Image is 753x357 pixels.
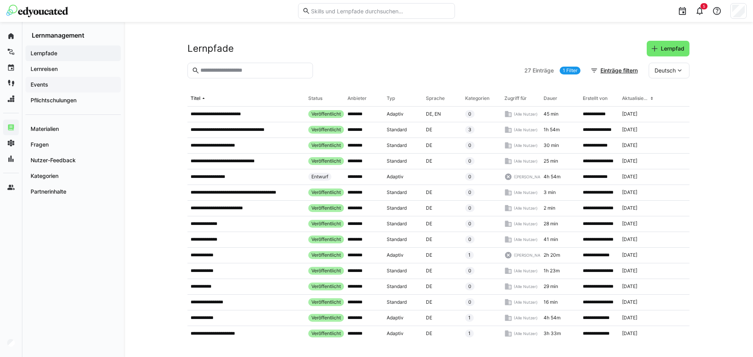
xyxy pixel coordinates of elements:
[586,63,643,78] button: Einträge filtern
[622,174,637,180] span: [DATE]
[655,67,676,74] span: Deutsch
[622,283,637,290] span: [DATE]
[514,252,549,258] span: ([PERSON_NAME])
[622,268,637,274] span: [DATE]
[599,67,639,74] span: Einträge filtern
[387,236,407,243] span: Standard
[311,221,341,227] span: Veröffentlicht
[544,142,559,149] span: 30 min
[311,252,341,258] span: Veröffentlicht
[468,236,471,243] span: 0
[544,174,560,180] span: 4h 54m
[387,330,404,337] span: Adaptiv
[311,189,341,196] span: Veröffentlicht
[191,95,200,101] div: Titel
[468,127,471,133] span: 3
[465,95,489,101] div: Kategorien
[311,330,341,337] span: Veröffentlicht
[544,221,558,227] span: 28 min
[387,283,407,290] span: Standard
[514,205,538,211] span: (Alle Nutzer)
[387,158,407,164] span: Standard
[387,299,407,305] span: Standard
[544,189,556,196] span: 3 min
[524,67,531,74] span: 27
[544,95,557,101] div: Dauer
[311,127,341,133] span: Veröffentlicht
[622,111,637,117] span: [DATE]
[622,205,637,211] span: [DATE]
[311,268,341,274] span: Veröffentlicht
[426,158,432,164] span: DE
[426,111,441,117] span: DE, EN
[387,205,407,211] span: Standard
[426,205,432,211] span: DE
[622,330,637,337] span: [DATE]
[514,190,538,195] span: (Alle Nutzer)
[426,330,432,337] span: DE
[544,205,555,211] span: 2 min
[387,189,407,196] span: Standard
[387,221,407,227] span: Standard
[514,268,538,274] span: (Alle Nutzer)
[514,299,538,305] span: (Alle Nutzer)
[468,283,471,290] span: 0
[544,330,561,337] span: 3h 33m
[426,315,432,321] span: DE
[533,67,554,74] span: Einträge
[468,268,471,274] span: 0
[622,142,637,149] span: [DATE]
[514,143,538,148] span: (Alle Nutzer)
[622,158,637,164] span: [DATE]
[622,95,649,101] div: Aktualisiert am
[544,158,558,164] span: 25 min
[311,142,341,149] span: Veröffentlicht
[387,142,407,149] span: Standard
[514,237,538,242] span: (Alle Nutzer)
[514,315,538,321] span: (Alle Nutzer)
[311,111,341,117] span: Veröffentlicht
[622,189,637,196] span: [DATE]
[426,299,432,305] span: DE
[426,268,432,274] span: DE
[187,43,234,54] h2: Lernpfade
[311,236,341,243] span: Veröffentlicht
[311,174,328,180] span: Entwurf
[387,127,407,133] span: Standard
[387,174,404,180] span: Adaptiv
[703,4,705,9] span: 5
[544,268,560,274] span: 1h 23m
[387,315,404,321] span: Adaptiv
[660,45,686,53] span: Lernpfad
[426,236,432,243] span: DE
[468,252,471,258] span: 1
[468,111,471,117] span: 0
[622,236,637,243] span: [DATE]
[514,111,538,117] span: (Alle Nutzer)
[544,252,560,258] span: 2h 20m
[308,95,322,101] div: Status
[544,315,560,321] span: 4h 54m
[544,127,560,133] span: 1h 54m
[544,283,558,290] span: 29 min
[310,7,451,14] input: Skills und Lernpfade durchsuchen…
[387,268,407,274] span: Standard
[468,174,471,180] span: 0
[514,174,549,179] span: ([PERSON_NAME])
[426,95,445,101] div: Sprache
[347,95,367,101] div: Anbieter
[387,252,404,258] span: Adaptiv
[426,283,432,290] span: DE
[468,221,471,227] span: 0
[387,95,395,101] div: Typ
[560,67,580,74] a: 1 Filter
[514,221,538,227] span: (Alle Nutzer)
[311,315,341,321] span: Veröffentlicht
[426,142,432,149] span: DE
[468,205,471,211] span: 0
[311,283,341,290] span: Veröffentlicht
[647,41,689,56] button: Lernpfad
[544,236,558,243] span: 41 min
[514,331,538,336] span: (Alle Nutzer)
[504,95,527,101] div: Zugriff für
